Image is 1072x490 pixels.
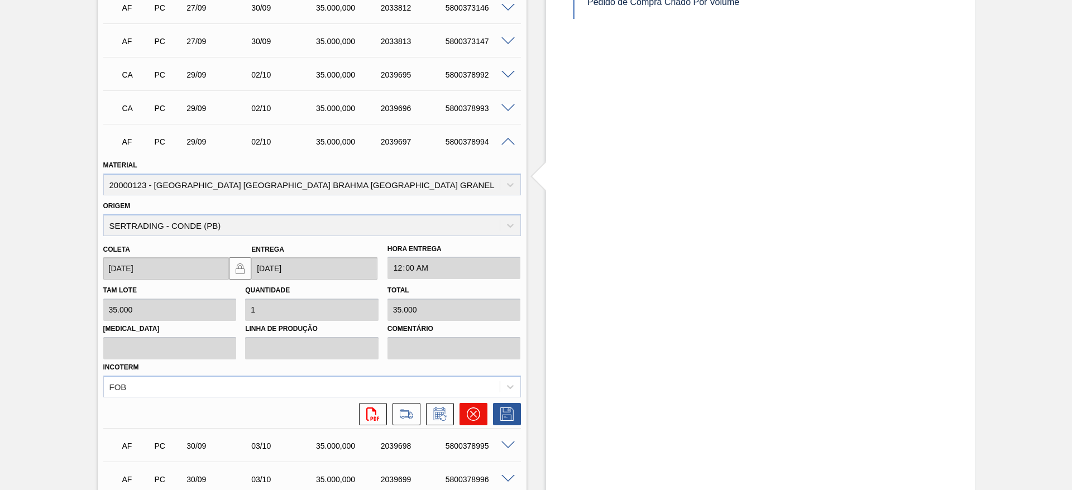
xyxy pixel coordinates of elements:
p: CA [122,104,150,113]
div: 29/09/2025 [184,70,256,79]
div: 30/09/2025 [248,3,321,12]
div: 35.000,000 [313,70,386,79]
div: 2033813 [378,37,451,46]
div: 35.000,000 [313,441,386,450]
div: 27/09/2025 [184,37,256,46]
div: 2039696 [378,104,451,113]
img: locked [233,262,247,275]
div: Pedido de Compra [151,70,185,79]
div: 2039699 [378,475,451,484]
div: 30/09/2025 [184,475,256,484]
div: Pedido de Compra [151,3,185,12]
label: Tam lote [103,286,137,294]
label: Origem [103,202,131,210]
label: Total [387,286,409,294]
div: 02/10/2025 [248,104,321,113]
div: Cancelado [119,96,153,121]
div: 5800373147 [443,37,515,46]
label: Material [103,161,137,169]
div: Salvar Pedido [487,403,521,425]
div: Pedido de Compra [151,37,185,46]
p: CA [122,70,150,79]
div: Pedido de Compra [151,441,185,450]
div: 2039695 [378,70,451,79]
div: Ir para Composição de Carga [387,403,420,425]
div: 5800373146 [443,3,515,12]
label: Entrega [251,246,284,253]
div: 2033812 [378,3,451,12]
div: 03/10/2025 [248,475,321,484]
label: Coleta [103,246,130,253]
p: AF [122,441,150,450]
div: 27/09/2025 [184,3,256,12]
div: Aguardando Faturamento [119,29,153,54]
div: 29/09/2025 [184,104,256,113]
div: Aguardando Faturamento [119,129,153,154]
p: AF [122,37,150,46]
div: Cancelar pedido [454,403,487,425]
div: 2039698 [378,441,451,450]
div: Abrir arquivo PDF [353,403,387,425]
input: dd/mm/yyyy [103,257,229,280]
div: 35.000,000 [313,104,386,113]
div: 5800378995 [443,441,515,450]
label: Linha de Produção [245,321,379,337]
label: Comentário [387,321,521,337]
div: 02/10/2025 [248,137,321,146]
label: [MEDICAL_DATA] [103,321,237,337]
div: 02/10/2025 [248,70,321,79]
button: locked [229,257,251,280]
div: 30/09/2025 [184,441,256,450]
div: 5800378993 [443,104,515,113]
div: 35.000,000 [313,37,386,46]
div: 30/09/2025 [248,37,321,46]
div: 5800378992 [443,70,515,79]
div: Informar alteração no pedido [420,403,454,425]
div: 5800378994 [443,137,515,146]
div: 35.000,000 [313,3,386,12]
div: 35.000,000 [313,137,386,146]
p: AF [122,475,150,484]
label: Incoterm [103,363,139,371]
div: Aguardando Faturamento [119,434,153,458]
div: 03/10/2025 [248,441,321,450]
div: 5800378996 [443,475,515,484]
p: AF [122,3,150,12]
div: 35.000,000 [313,475,386,484]
div: 2039697 [378,137,451,146]
div: Pedido de Compra [151,137,185,146]
div: FOB [109,382,127,391]
div: Cancelado [119,63,153,87]
div: Pedido de Compra [151,475,185,484]
input: dd/mm/yyyy [251,257,377,280]
label: Quantidade [245,286,290,294]
div: Pedido de Compra [151,104,185,113]
label: Hora Entrega [387,241,521,257]
div: 29/09/2025 [184,137,256,146]
p: AF [122,137,150,146]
